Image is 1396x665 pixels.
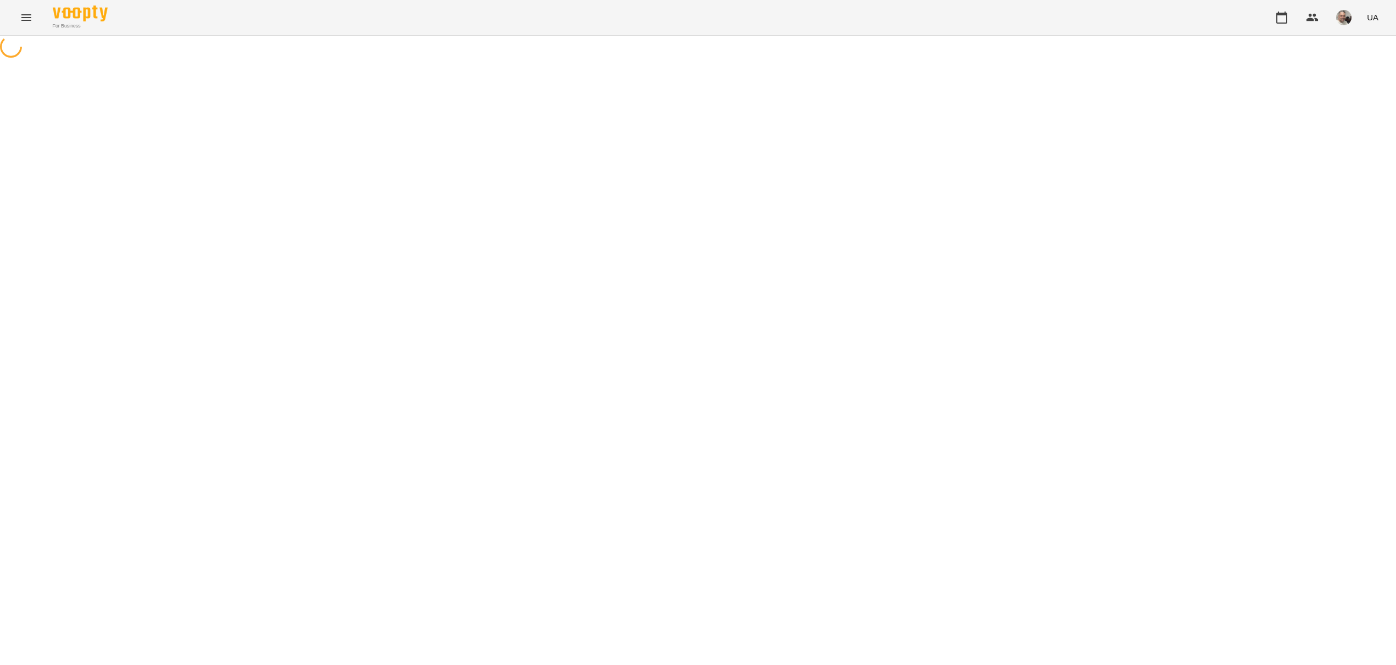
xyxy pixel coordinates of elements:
span: UA [1367,12,1378,23]
img: c6e0b29f0dc4630df2824b8ec328bb4d.jpg [1336,10,1352,25]
span: For Business [53,23,108,30]
button: Menu [13,4,40,31]
img: Voopty Logo [53,5,108,21]
button: UA [1363,7,1383,27]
